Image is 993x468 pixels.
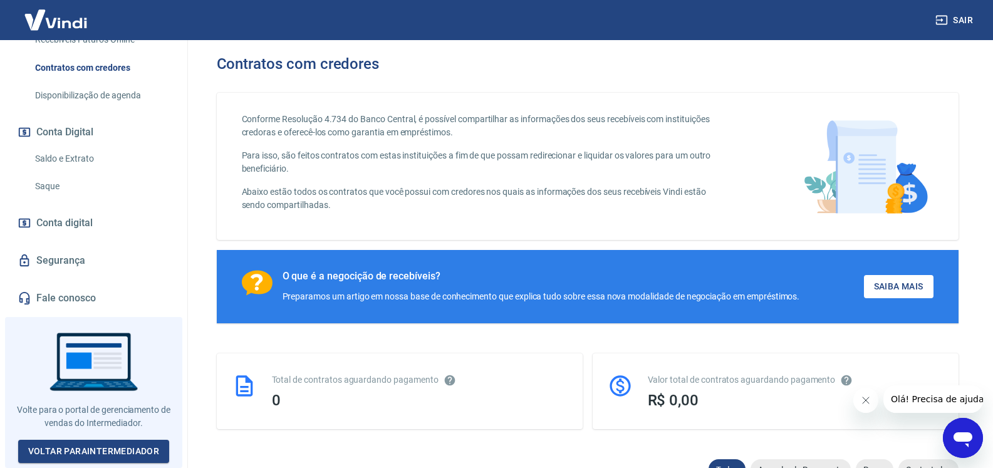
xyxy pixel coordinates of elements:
div: Valor total de contratos aguardando pagamento [648,373,944,387]
div: O que é a negocição de recebíveis? [283,270,800,283]
div: Preparamos um artigo em nossa base de conhecimento que explica tudo sobre essa nova modalidade de... [283,290,800,303]
p: Abaixo estão todos os contratos que você possui com credores nos quais as informações dos seus re... [242,185,726,212]
p: Para isso, são feitos contratos com estas instituições a fim de que possam redirecionar e liquida... [242,149,726,175]
div: 0 [272,392,568,409]
iframe: Mensagem da empresa [883,385,983,413]
a: Recebíveis Futuros Online [30,27,172,53]
button: Sair [933,9,978,32]
a: Saque [30,174,172,199]
a: Disponibilização de agenda [30,83,172,108]
div: Total de contratos aguardando pagamento [272,373,568,387]
h3: Contratos com credores [217,55,380,73]
iframe: Fechar mensagem [853,388,878,413]
button: Conta Digital [15,118,172,146]
a: Voltar paraIntermediador [18,440,170,463]
a: Conta digital [15,209,172,237]
a: Saiba Mais [864,275,933,298]
p: Conforme Resolução 4.734 do Banco Central, é possível compartilhar as informações dos seus recebí... [242,113,726,139]
img: Vindi [15,1,96,39]
iframe: Botão para abrir a janela de mensagens [943,418,983,458]
a: Saldo e Extrato [30,146,172,172]
img: Ícone com um ponto de interrogação. [242,270,273,296]
img: main-image.9f1869c469d712ad33ce.png [798,113,933,220]
svg: O valor comprometido não se refere a pagamentos pendentes na Vindi e sim como garantia a outras i... [840,374,853,387]
span: Conta digital [36,214,93,232]
a: Fale conosco [15,284,172,312]
a: Contratos com credores [30,55,172,81]
span: R$ 0,00 [648,392,699,409]
a: Segurança [15,247,172,274]
svg: Esses contratos não se referem à Vindi, mas sim a outras instituições. [444,374,456,387]
span: Olá! Precisa de ajuda? [8,9,105,19]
